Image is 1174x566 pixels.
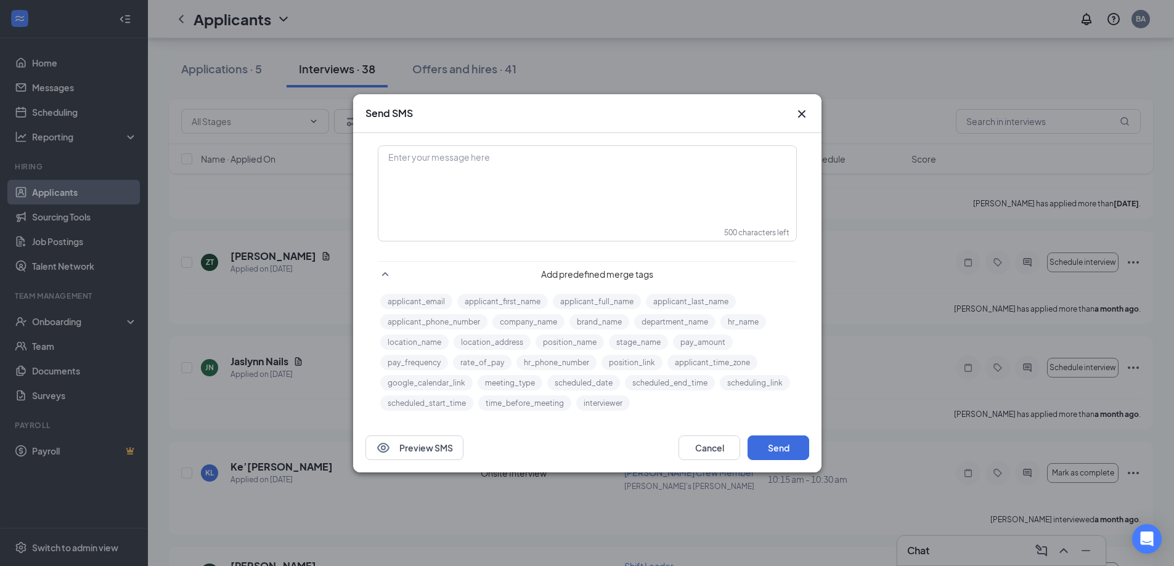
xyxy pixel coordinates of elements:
[536,334,604,350] button: position_name
[720,375,790,390] button: scheduling_link
[380,375,473,390] button: google_calendar_link
[553,294,641,309] button: applicant_full_name
[794,107,809,121] button: Close
[667,355,757,370] button: applicant_time_zone
[492,314,565,329] button: company_name
[478,395,571,411] button: time_before_meeting
[457,294,548,309] button: applicant_first_name
[625,375,715,390] button: scheduled_end_time
[748,435,809,460] button: Send
[365,107,413,120] h3: Send SMS
[378,261,797,281] div: Add predefined merge tags
[516,355,597,370] button: hr_phone_number
[724,227,789,238] div: 500 characters left
[646,294,736,309] button: applicant_last_name
[380,294,452,309] button: applicant_email
[380,395,473,411] button: scheduled_start_time
[673,334,733,350] button: pay_amount
[380,334,449,350] button: location_name
[1132,524,1162,554] div: Open Intercom Messenger
[380,314,487,329] button: applicant_phone_number
[609,334,668,350] button: stage_name
[376,440,391,455] svg: Eye
[720,314,766,329] button: hr_name
[634,314,715,329] button: department_name
[453,355,512,370] button: rate_of_pay
[679,435,740,460] button: Cancel
[454,334,531,350] button: location_address
[569,314,629,329] button: brand_name
[397,268,797,280] span: Add predefined merge tags
[576,395,630,411] button: interviewer
[478,375,542,390] button: meeting_type
[380,355,448,370] button: pay_frequency
[365,435,463,460] button: EyePreview SMS
[379,147,796,208] div: Enter your message here
[601,355,662,370] button: position_link
[794,107,809,121] svg: Cross
[547,375,620,390] button: scheduled_date
[378,267,393,281] svg: SmallChevronUp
